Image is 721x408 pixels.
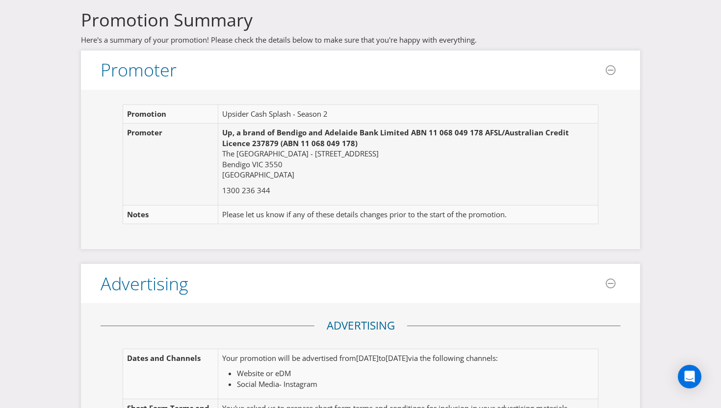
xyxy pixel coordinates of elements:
h3: Promotion Summary [81,10,640,30]
span: via the following channels: [408,353,498,363]
h3: Advertising [101,274,188,294]
td: Promotion [123,105,218,124]
td: Please let us know if any of these details changes prior to the start of the promotion. [218,205,590,224]
span: Up, a brand of Bendigo and Adelaide Bank Limited ABN 11 068 049 178 AFSL/Australian Credit Licenc... [222,127,569,148]
span: Bendigo [222,159,250,169]
span: VIC [252,159,263,169]
span: [DATE] [386,353,408,363]
span: - Instagram [279,379,317,389]
legend: Advertising [314,318,407,333]
div: Open Intercom Messenger [678,365,701,388]
span: (ABN 11 068 049 178) [281,138,358,148]
span: Promoter [101,58,177,82]
td: Upsider Cash Splash - Season 2 [218,105,590,124]
p: 1300 236 344 [222,185,586,196]
td: Notes [123,205,218,224]
span: to [379,353,386,363]
span: Promoter [127,127,162,137]
span: 3550 [265,159,283,169]
span: Social Media [237,379,279,389]
p: Here's a summary of your promotion! Please check the details below to make sure that you're happy... [81,35,640,45]
span: [GEOGRAPHIC_DATA] [222,170,294,179]
span: The [GEOGRAPHIC_DATA] - [STREET_ADDRESS] [222,149,379,158]
td: Dates and Channels [123,349,218,399]
span: [DATE] [356,353,379,363]
span: Website or eDM [237,368,291,378]
span: Your promotion will be advertised from [222,353,356,363]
